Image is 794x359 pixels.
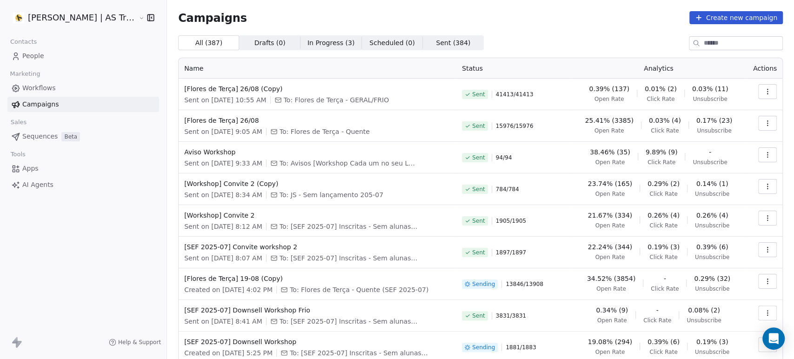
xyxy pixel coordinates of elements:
[109,339,161,346] a: Help & Support
[587,274,635,283] span: 34.52% (3854)
[280,222,419,231] span: To: [SEF 2025-07] Inscritas - Sem alunas do JS QUENTE
[695,285,729,293] span: Unsubscribe
[7,80,159,96] a: Workflows
[184,337,451,346] span: [SEF 2025-07] Downsell Workshop
[496,154,512,161] span: 94 / 94
[588,211,632,220] span: 21.67% (334)
[472,186,485,193] span: Sent
[22,100,59,109] span: Campaigns
[472,280,495,288] span: Sending
[656,306,659,315] span: -
[643,317,671,324] span: Click Rate
[595,348,625,356] span: Open Rate
[184,253,262,263] span: Sent on [DATE] 8:07 AM
[595,253,625,261] span: Open Rate
[496,91,534,98] span: 41413 / 41413
[184,159,262,168] span: Sent on [DATE] 9:33 AM
[369,38,415,48] span: Scheduled ( 0 )
[585,116,633,125] span: 25.41% (3385)
[496,249,526,256] span: 1897 / 1897
[184,242,451,252] span: [SEF 2025-07] Convite workshop 2
[184,95,266,105] span: Sent on [DATE] 10:55 AM
[280,159,419,168] span: To: Avisos [Workshop Cada um no seu Lugar] INSCRITAS
[688,306,720,315] span: 0.08% (2)
[646,147,678,157] span: 9.89% (9)
[693,159,727,166] span: Unsubscribe
[184,222,262,231] span: Sent on [DATE] 8:12 AM
[695,253,729,261] span: Unsubscribe
[595,222,625,229] span: Open Rate
[280,317,419,326] span: To: [SEF 2025-07] Inscritas - Sem alunas do JS FRIO
[13,12,24,23] img: Logo%202022%20quad.jpg
[590,147,630,157] span: 38.46% (35)
[573,58,744,79] th: Analytics
[496,217,526,225] span: 1905 / 1905
[697,127,731,134] span: Unsubscribe
[709,147,711,157] span: -
[280,253,419,263] span: To: [SEF 2025-07] Inscritas - Sem alunas do JS QUENTE
[647,242,680,252] span: 0.19% (3)
[184,285,273,294] span: Created on [DATE] 4:02 PM
[596,285,626,293] span: Open Rate
[307,38,355,48] span: In Progress ( 3 )
[588,337,632,346] span: 19.08% (294)
[472,154,485,161] span: Sent
[7,115,31,129] span: Sales
[695,190,729,198] span: Unsubscribe
[496,186,519,193] span: 784 / 784
[596,306,628,315] span: 0.34% (9)
[597,317,627,324] span: Open Rate
[647,211,680,220] span: 0.26% (4)
[589,84,629,93] span: 0.39% (137)
[472,122,485,130] span: Sent
[649,190,677,198] span: Click Rate
[595,190,625,198] span: Open Rate
[696,179,728,188] span: 0.14% (1)
[649,222,677,229] span: Click Rate
[496,122,534,130] span: 15976 / 15976
[588,242,632,252] span: 22.24% (344)
[472,217,485,225] span: Sent
[472,312,485,319] span: Sent
[184,317,262,326] span: Sent on [DATE] 8:41 AM
[645,84,677,93] span: 0.01% (2)
[11,10,132,26] button: [PERSON_NAME] | AS Treinamentos
[6,35,41,49] span: Contacts
[696,242,728,252] span: 0.39% (6)
[689,11,783,24] button: Create new campaign
[7,97,159,112] a: Campaigns
[687,317,721,324] span: Unsubscribe
[22,180,53,190] span: AI Agents
[651,127,679,134] span: Click Rate
[184,348,273,358] span: Created on [DATE] 5:25 PM
[696,116,733,125] span: 0.17% (23)
[118,339,161,346] span: Help & Support
[178,11,247,24] span: Campaigns
[588,179,632,188] span: 23.74% (165)
[506,344,536,351] span: 1881 / 1883
[7,129,159,144] a: SequencesBeta
[695,348,729,356] span: Unsubscribe
[22,132,58,141] span: Sequences
[694,274,730,283] span: 0.29% (32)
[7,48,159,64] a: People
[280,190,383,199] span: To: JS - Sem lançamento 205-07
[290,285,428,294] span: To: Flores de Terça - Quente (SEF 2025-07)
[594,95,624,103] span: Open Rate
[284,95,389,105] span: To: Flores de Terça - GERAL/FRIO
[7,177,159,193] a: AI Agents
[745,58,782,79] th: Actions
[184,211,451,220] span: [Workshop] Convite 2
[472,344,495,351] span: Sending
[184,147,451,157] span: Aviso Workshop
[290,348,429,358] span: To: [SEF 2025-07] Inscritas - Sem alunas do JS QUENTE
[594,127,624,134] span: Open Rate
[61,132,80,141] span: Beta
[456,58,573,79] th: Status
[280,127,370,136] span: To: Flores de Terça - Quente
[22,83,56,93] span: Workflows
[506,280,543,288] span: 13846 / 13908
[647,179,680,188] span: 0.29% (2)
[649,116,681,125] span: 0.03% (4)
[436,38,470,48] span: Sent ( 384 )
